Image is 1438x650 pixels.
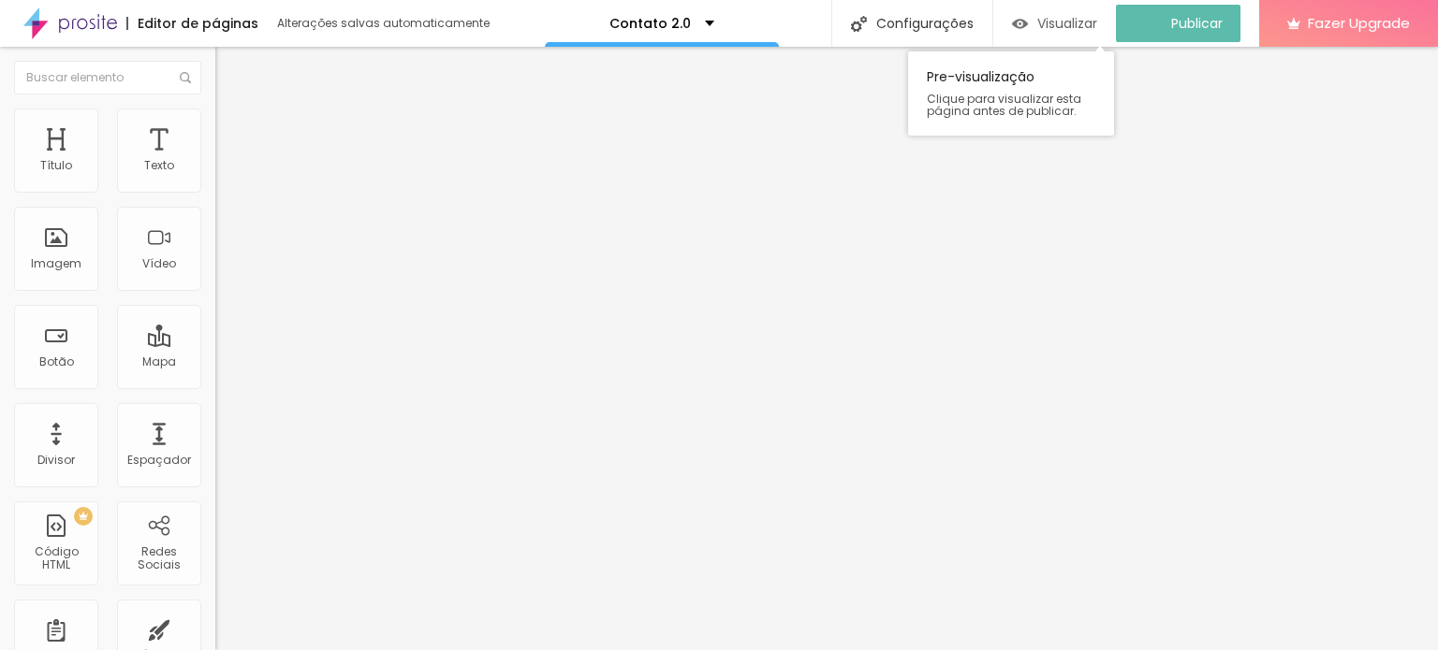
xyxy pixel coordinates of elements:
[180,72,191,83] img: Icone
[31,257,81,270] div: Imagem
[126,17,258,30] div: Editor de páginas
[1012,16,1028,32] img: view-1.svg
[127,454,191,467] div: Espaçador
[37,454,75,467] div: Divisor
[142,257,176,270] div: Vídeo
[277,18,492,29] div: Alterações salvas automaticamente
[14,61,201,94] input: Buscar elemento
[215,47,1438,650] iframe: Editor
[927,93,1095,117] span: Clique para visualizar esta página antes de publicar.
[39,355,74,368] div: Botão
[19,545,93,572] div: Código HTML
[1037,16,1097,31] span: Visualizar
[908,51,1114,136] div: Pre-visualização
[1116,5,1240,42] button: Publicar
[609,17,691,30] p: Contato 2.0
[1171,16,1223,31] span: Publicar
[144,159,174,172] div: Texto
[851,16,867,32] img: Icone
[40,159,72,172] div: Título
[993,5,1116,42] button: Visualizar
[122,545,196,572] div: Redes Sociais
[1308,15,1410,31] span: Fazer Upgrade
[142,355,176,368] div: Mapa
